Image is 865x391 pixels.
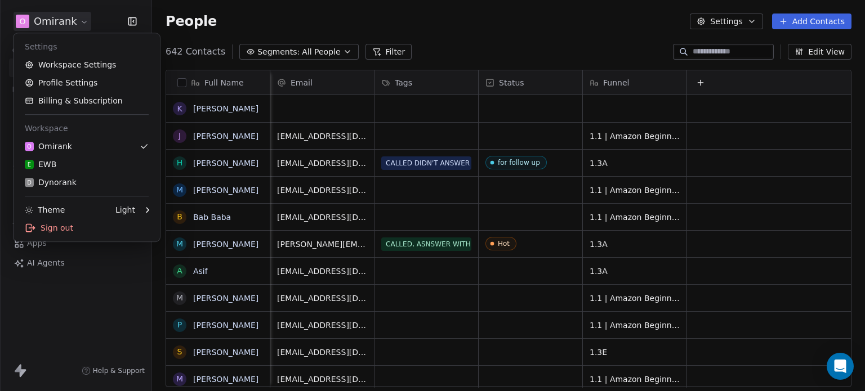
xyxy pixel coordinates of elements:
[18,74,155,92] a: Profile Settings
[25,159,56,170] div: EWB
[27,178,32,187] span: D
[27,142,32,151] span: O
[115,204,135,215] div: Light
[18,38,155,56] div: Settings
[18,119,155,137] div: Workspace
[18,56,155,74] a: Workspace Settings
[18,219,155,237] div: Sign out
[18,92,155,110] a: Billing & Subscription
[25,141,72,152] div: Omirank
[28,160,31,169] span: E
[25,204,65,215] div: Theme
[25,177,77,188] div: Dynorank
